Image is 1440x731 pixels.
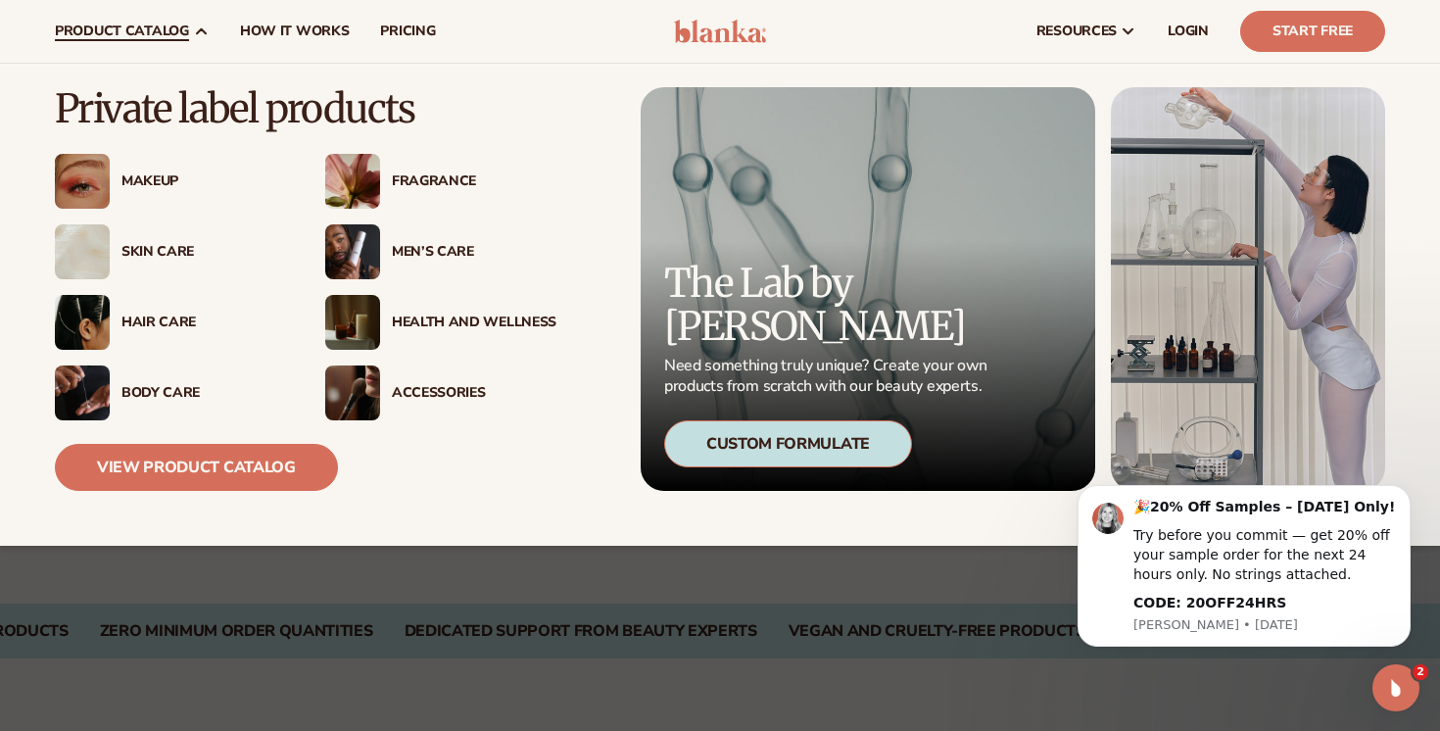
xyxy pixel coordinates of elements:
span: pricing [380,24,435,39]
span: product catalog [55,24,189,39]
div: Makeup [121,173,286,190]
div: Accessories [392,385,556,402]
p: Need something truly unique? Create your own products from scratch with our beauty experts. [664,356,993,397]
span: resources [1036,24,1117,39]
a: Male holding moisturizer bottle. Men’s Care [325,224,556,279]
span: 2 [1413,664,1428,680]
img: Male hand applying moisturizer. [55,365,110,420]
a: Male hand applying moisturizer. Body Care [55,365,286,420]
iframe: Intercom notifications message [1048,467,1440,658]
img: Female with makeup brush. [325,365,380,420]
img: Pink blooming flower. [325,154,380,209]
a: Female hair pulled back with clips. Hair Care [55,295,286,350]
img: Male holding moisturizer bottle. [325,224,380,279]
div: Custom Formulate [664,420,912,467]
div: Men’s Care [392,244,556,261]
div: Skin Care [121,244,286,261]
a: Female with glitter eye makeup. Makeup [55,154,286,209]
img: Cream moisturizer swatch. [55,224,110,279]
iframe: Intercom live chat [1372,664,1419,711]
img: logo [674,20,767,43]
a: Pink blooming flower. Fragrance [325,154,556,209]
span: LOGIN [1168,24,1209,39]
div: Fragrance [392,173,556,190]
a: View Product Catalog [55,444,338,491]
img: Female with glitter eye makeup. [55,154,110,209]
a: Microscopic product formula. The Lab by [PERSON_NAME] Need something truly unique? Create your ow... [641,87,1095,491]
img: Candles and incense on table. [325,295,380,350]
p: Private label products [55,87,556,130]
img: Female hair pulled back with clips. [55,295,110,350]
div: Health And Wellness [392,315,556,331]
a: Start Free [1240,11,1385,52]
a: Candles and incense on table. Health And Wellness [325,295,556,350]
a: Female with makeup brush. Accessories [325,365,556,420]
p: The Lab by [PERSON_NAME] [664,262,993,348]
div: Hair Care [121,315,286,331]
span: How It Works [240,24,350,39]
img: Female in lab with equipment. [1111,87,1385,491]
a: Cream moisturizer swatch. Skin Care [55,224,286,279]
div: Body Care [121,385,286,402]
